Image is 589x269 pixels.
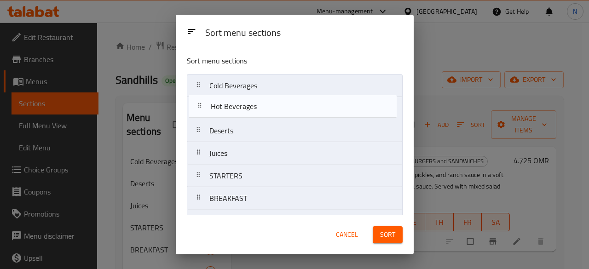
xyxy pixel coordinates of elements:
[202,23,406,44] div: Sort menu sections
[187,55,358,67] p: Sort menu sections
[373,226,403,243] button: Sort
[332,226,362,243] button: Cancel
[380,229,395,240] span: Sort
[336,229,358,240] span: Cancel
